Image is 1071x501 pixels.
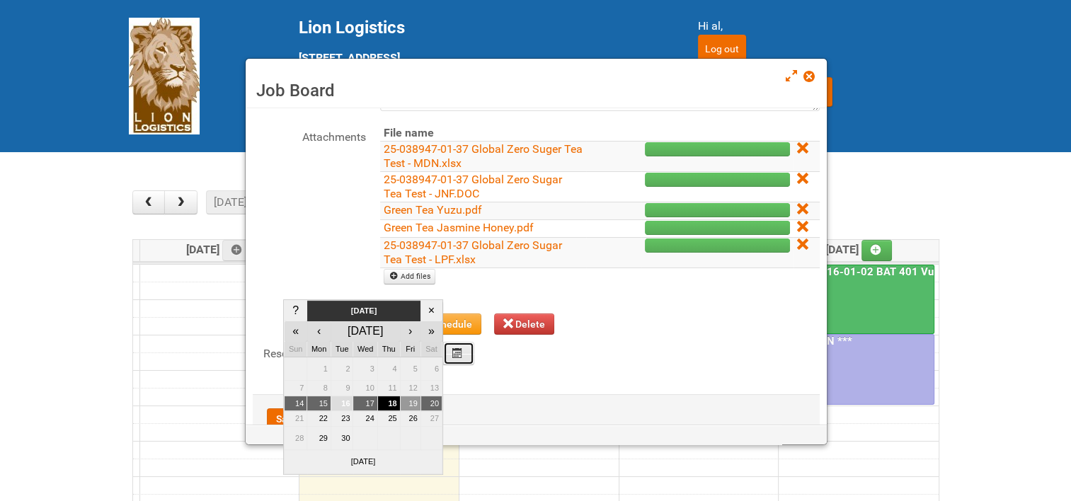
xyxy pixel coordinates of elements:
td: 4 [377,357,400,381]
img: Lion Logistics [129,18,200,134]
a: 24-079516-01-02 BAT 401 Vuse Box RCT [780,265,934,335]
button: [DATE] [206,190,254,214]
td: 14 [285,396,307,411]
td: 29 [307,426,331,450]
a: 25-038947-01-37 Global Zero Suger Tea Test - MDN.xlsx [384,142,583,170]
div: › [402,323,419,340]
td: 20 [420,396,442,411]
div: « [286,323,305,340]
td: 26 [400,411,420,427]
td: Sat [420,342,442,357]
td: 25 [377,411,400,427]
td: 30 [331,426,353,450]
div: Hi al, [698,18,943,35]
label: Reschedule For Date [253,342,366,362]
a: Add an event [861,240,893,261]
td: 18 [377,396,400,411]
div: » [423,323,440,340]
th: File name [380,125,586,142]
a: Add an event [222,240,253,261]
input: Log out [698,35,746,63]
td: 12 [400,381,420,396]
td: 28 [285,426,307,450]
td: Sun [285,342,307,357]
td: 5 [400,357,420,381]
div: [STREET_ADDRESS] [GEOGRAPHIC_DATA] tel: [PHONE_NUMBER] [299,18,663,118]
a: 25-038947-01-37 Global Zero Sugar Tea Test - LPF.xlsx [384,238,562,266]
button: Calendar [443,342,474,365]
span: Lion Logistics [299,18,405,38]
a: 24-079516-01-02 BAT 401 Vuse Box RCT [781,265,992,278]
td: Mon [307,342,331,357]
td: 7 [285,381,307,396]
td: 6 [420,357,442,381]
label: Attachments [253,125,366,146]
td: Fri [400,342,420,357]
td: [DATE] [307,301,420,321]
div: ‹ [309,323,329,340]
a: Green Tea Yuzu.pdf [384,203,482,217]
td: 21 [285,411,307,427]
td: Thu [377,342,400,357]
a: 25-038947-01-37 Global Zero Sugar Tea Test - JNF.DOC [384,173,562,200]
td: Wed [353,342,377,357]
td: 17 [353,396,377,411]
td: 1 [307,357,331,381]
a: Lion Logistics [129,69,200,82]
td: 11 [377,381,400,396]
span: [DATE] [825,243,893,256]
div: × [423,302,440,319]
td: 13 [420,381,442,396]
a: Add files [384,269,435,284]
td: 2 [331,357,353,381]
button: Save [267,408,307,430]
td: 19 [400,396,420,411]
h3: Job Board [256,80,816,101]
div: ? [286,302,305,319]
span: [DATE] [186,243,253,256]
td: 15 [307,396,331,411]
td: 16 [331,396,353,411]
button: Delete [494,313,555,335]
td: 22 [307,411,331,427]
td: 27 [420,411,442,427]
td: 23 [331,411,353,427]
div: [DATE] [333,323,399,340]
td: 24 [353,411,377,427]
td: Tue [331,342,353,357]
td: 8 [307,381,331,396]
a: Green Tea Jasmine Honey.pdf [384,221,534,234]
td: 9 [331,381,353,396]
td: 10 [353,381,377,396]
td: 3 [353,357,377,381]
td: [DATE] [285,450,442,474]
